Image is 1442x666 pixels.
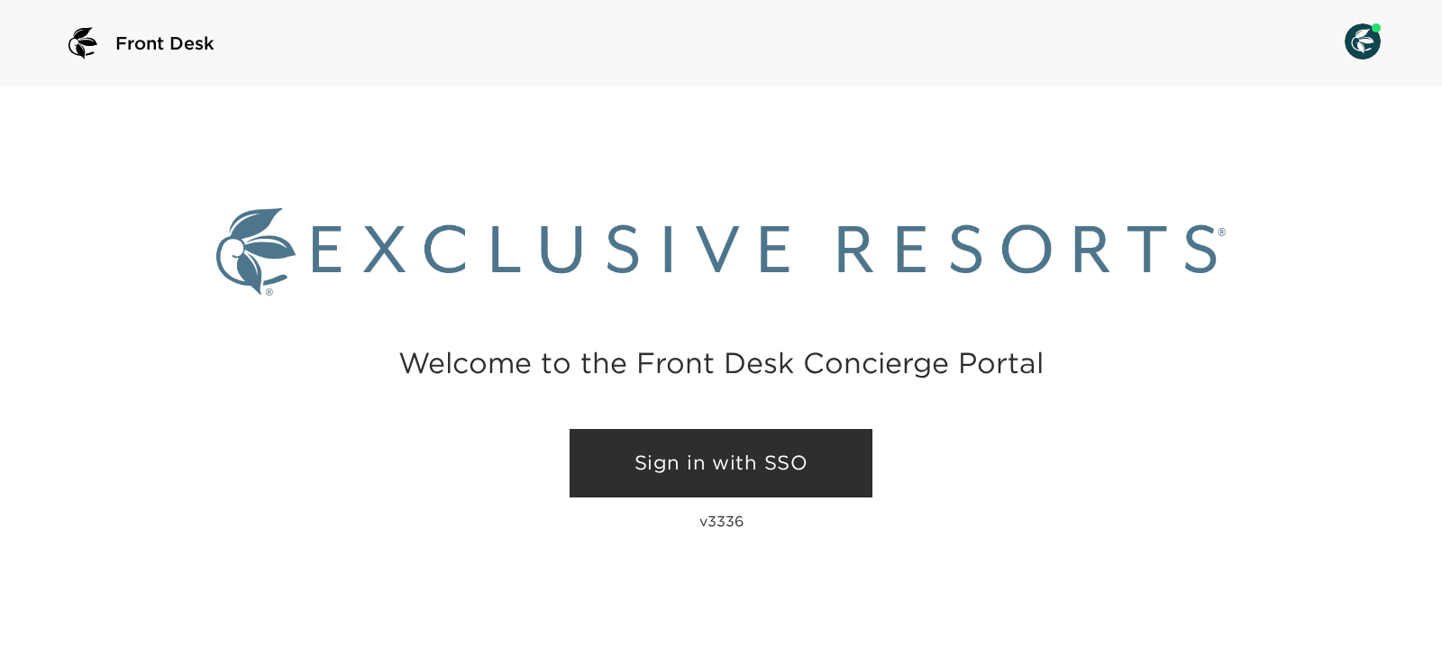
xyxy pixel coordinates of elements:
[398,349,1044,377] h2: Welcome to the Front Desk Concierge Portal
[216,208,1226,296] img: Exclusive Resorts logo
[115,31,214,56] span: Front Desk
[1345,23,1381,59] img: User
[61,22,105,65] img: logo
[699,512,744,530] p: v3336
[570,429,872,497] a: Sign in with SSO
